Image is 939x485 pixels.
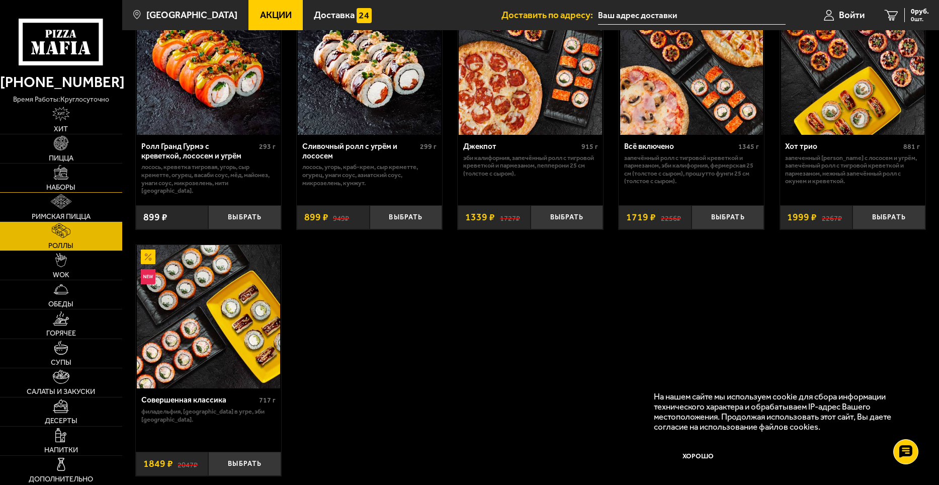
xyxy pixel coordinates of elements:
[785,154,920,185] p: Запеченный [PERSON_NAME] с лососем и угрём, Запечённый ролл с тигровой креветкой и пармезаном, Не...
[501,11,598,20] span: Доставить по адресу:
[208,205,281,229] button: Выбрать
[420,142,437,151] span: 299 г
[302,142,418,160] div: Сливочный ролл с угрём и лососем
[911,8,929,15] span: 0 руб.
[785,142,901,151] div: Хот трио
[48,300,73,307] span: Обеды
[661,212,681,222] s: 2256 ₽
[46,184,75,191] span: Наборы
[143,212,167,222] span: 899 ₽
[463,154,598,178] p: Эби Калифорния, Запечённый ролл с тигровой креветкой и пармезаном, Пепперони 25 см (толстое с сыр...
[787,212,817,222] span: 1999 ₽
[302,163,437,187] p: лосось, угорь, краб-крем, Сыр креметте, огурец, унаги соус, азиатский соус, микрозелень, кунжут.
[143,459,173,468] span: 1849 ₽
[465,212,495,222] span: 1339 ₽
[32,213,91,220] span: Римская пицца
[54,125,68,132] span: Хит
[51,359,71,366] span: Супы
[738,142,759,151] span: 1345 г
[44,446,78,453] span: Напитки
[624,142,736,151] div: Всё включено
[500,212,520,222] s: 1727 ₽
[141,269,155,284] img: Новинка
[260,11,292,20] span: Акции
[141,395,257,405] div: Совершенная классика
[136,245,281,388] a: АкционныйНовинкаСовершенная классика
[49,154,73,161] span: Пицца
[146,11,237,20] span: [GEOGRAPHIC_DATA]
[333,212,349,222] s: 949 ₽
[531,205,604,229] button: Выбрать
[852,205,925,229] button: Выбрать
[141,408,276,423] p: Филадельфия, [GEOGRAPHIC_DATA] в угре, Эби [GEOGRAPHIC_DATA].
[581,142,598,151] span: 915 г
[370,205,443,229] button: Выбрать
[911,16,929,22] span: 0 шт.
[626,212,656,222] span: 1719 ₽
[692,205,764,229] button: Выбрать
[53,271,69,278] span: WOK
[178,459,198,468] s: 2047 ₽
[654,441,742,470] button: Хорошо
[839,11,865,20] span: Войти
[822,212,842,222] s: 2267 ₽
[141,250,155,264] img: Акционный
[304,212,328,222] span: 899 ₽
[141,142,257,160] div: Ролл Гранд Гурмэ с креветкой, лососем и угрём
[29,475,93,482] span: Дополнительно
[654,391,910,432] p: На нашем сайте мы используем cookie для сбора информации технического характера и обрабатываем IP...
[48,242,73,249] span: Роллы
[259,142,276,151] span: 293 г
[208,452,281,476] button: Выбрать
[357,8,371,23] img: 15daf4d41897b9f0e9f617042186c801.svg
[45,417,77,424] span: Десерты
[259,396,276,405] span: 717 г
[463,142,579,151] div: Джекпот
[141,163,276,194] p: лосось, креветка тигровая, угорь, Сыр креметте, огурец, васаби соус, мёд, майонез, унаги соус, ми...
[903,142,920,151] span: 881 г
[27,388,95,395] span: Салаты и закуски
[598,6,786,25] input: Ваш адрес доставки
[46,330,76,337] span: Горячее
[624,154,759,185] p: Запечённый ролл с тигровой креветкой и пармезаном, Эби Калифорния, Фермерская 25 см (толстое с сы...
[137,245,280,388] img: Совершенная классика
[314,11,355,20] span: Доставка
